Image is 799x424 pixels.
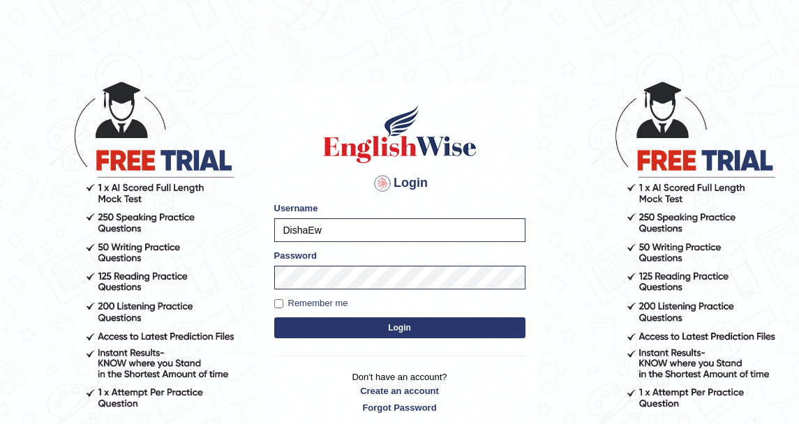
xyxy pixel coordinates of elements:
label: Password [274,249,317,262]
button: Login [274,317,525,338]
input: Remember me [274,299,283,308]
p: Don't have an account? [274,370,525,414]
label: Username [274,202,318,215]
a: Create an account [274,384,525,397]
img: Logo of English Wise sign in for intelligent practice with AI [320,103,479,165]
h4: Login [274,172,525,195]
label: Remember me [274,296,348,310]
a: Forgot Password [274,401,525,414]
